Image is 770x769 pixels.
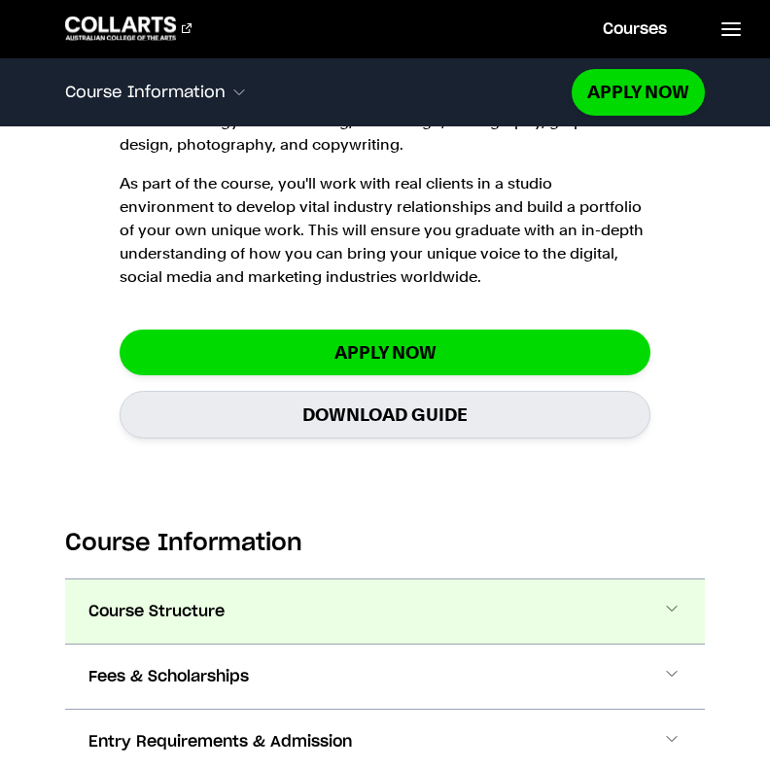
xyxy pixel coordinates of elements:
[120,330,650,375] a: Apply Now
[88,665,249,688] span: Fees & Scholarships
[65,528,704,559] h2: Course Information
[65,579,704,644] button: Course Structure
[65,84,226,101] span: Course Information
[65,17,192,40] div: Go to homepage
[572,69,705,115] a: Apply Now
[88,730,352,753] span: Entry Requirements & Admission
[120,172,650,289] p: As part of the course, you'll work with real clients in a studio environment to develop vital ind...
[65,72,571,113] button: Course Information
[65,645,704,709] button: Fees & Scholarships
[120,391,650,438] a: Download Guide
[88,600,225,623] span: Course Structure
